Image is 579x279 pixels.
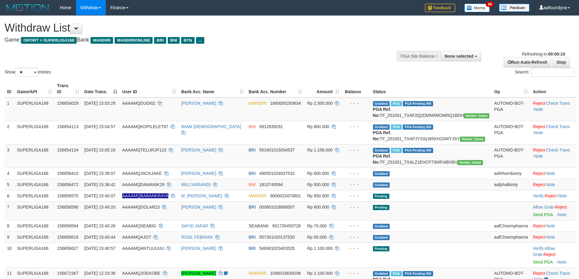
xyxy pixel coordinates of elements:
span: Rp 1.100.000 [307,246,333,251]
span: 156854134 [57,148,78,152]
span: PGA Pending [403,271,433,276]
span: Grabbed [373,271,390,276]
a: Note [546,235,555,240]
span: Grabbed [373,182,390,188]
span: MANDIRI [91,37,113,44]
td: SUPERLIGA168 [15,220,55,231]
span: Rp 1.158.000 [307,148,333,152]
span: AAAAMQANTUUUUU [122,246,164,251]
b: PGA Ref. No: [373,154,391,165]
span: Pending [373,205,389,210]
td: AUTOWD-BOT-PGA [492,97,530,121]
td: SUPERLIGA168 [15,168,55,179]
div: - - - [344,170,368,176]
a: SAYID JAFAR [181,223,208,228]
span: None selected [445,54,474,59]
span: Rp 70.000 [307,223,327,228]
span: 156856472 [57,182,78,187]
a: Reject [533,171,545,176]
div: - - - [344,245,368,251]
span: 156672367 [57,271,78,276]
span: AAAAMQSEABIG [122,223,156,228]
a: Reject [545,193,557,198]
span: Rp 500.000 [307,182,329,187]
span: PGA Pending [403,148,433,153]
a: Note [546,171,555,176]
span: Grabbed [373,124,390,130]
td: aafChoemphanna [492,231,530,243]
span: Copy 546901023403535 to clipboard [259,246,295,251]
th: ID [5,80,15,97]
a: Send PGA [533,260,553,264]
a: Check Trans [546,124,570,129]
td: · [530,220,576,231]
span: · [533,205,555,209]
span: 156856586 [57,205,78,209]
th: Action [530,80,576,97]
td: SUPERLIGA168 [15,190,55,201]
span: Refreshing in: [522,52,565,56]
div: - - - [344,234,368,240]
div: - - - [344,182,368,188]
span: Copy 9000023470801 to clipboard [270,193,301,198]
a: Note [534,154,543,158]
span: Copy 0912839291 to clipboard [259,124,283,129]
span: Copy 557301020137530 to clipboard [259,235,295,240]
span: AAAAMQDUDI02 [122,101,156,106]
th: Status [370,80,492,97]
span: MANDIRI [249,101,267,106]
td: SUPERLIGA168 [15,144,55,168]
td: · · [530,243,576,267]
td: 2 [5,121,15,144]
div: - - - [344,147,368,153]
a: Check Trans [546,148,570,152]
span: Rp 600.000 [307,205,329,209]
span: MANDIRIONLINE [115,37,153,44]
td: SUPERLIGA168 [15,97,55,121]
td: · [530,168,576,179]
a: Reject [555,205,567,209]
span: Marked by aafchhiseyha [391,124,402,130]
img: MOTION_logo.png [5,3,51,12]
span: [DATE] 15:05:19 [84,148,115,152]
td: aafphalkimly [492,179,530,190]
td: 7 [5,201,15,220]
td: 3 [5,144,15,168]
th: Op: activate to sort column ascending [492,80,530,97]
strong: 00:00:10 [548,52,565,56]
span: Rp 2.500.000 [307,101,333,106]
span: [DATE] 15:40:07 [84,193,115,198]
span: AAAAMQJOEKOBE [122,271,160,276]
a: M. [PERSON_NAME] [181,193,222,198]
span: AAAAMQKOPILELET87 [122,124,168,129]
button: None selected [441,51,481,61]
a: Reject [533,223,545,228]
span: Vendor URL: https://trx31.1velocity.biz [457,160,483,165]
span: ISPORT > SUPERLIGA168 [21,37,77,44]
input: Search: [531,68,574,77]
span: Vendor URL: https://trx31.1velocity.biz [464,113,489,118]
td: SUPERLIGA168 [15,231,55,243]
span: BNI [168,37,180,44]
a: Note [546,223,555,228]
td: 5 [5,179,15,190]
span: [DATE] 15:03:29 [84,101,115,106]
td: · · [530,144,576,168]
td: 10 [5,243,15,267]
span: PGA Pending [403,124,433,130]
span: Copy 1810740594 to clipboard [259,182,283,187]
span: Copy 1090016639296 to clipboard [270,271,301,276]
span: Grabbed [373,224,390,229]
td: SUPERLIGA168 [15,243,55,267]
th: Bank Acc. Name: activate to sort column ascending [179,80,246,97]
a: Note [534,130,543,135]
td: TF_251001_TXALZ1EHCF73WFI4BXBV [370,144,492,168]
div: - - - [344,124,368,130]
span: BNI [249,124,256,129]
td: AUTOWD-BOT-PGA [492,144,530,168]
span: Marked by aafsoycanthlai [391,101,402,106]
span: AAAAMQAJOT [122,235,151,240]
span: Rp 2.100.000 [307,271,333,276]
span: Vendor URL: https://trx31.1velocity.biz [460,137,485,142]
div: - - - [344,204,368,210]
